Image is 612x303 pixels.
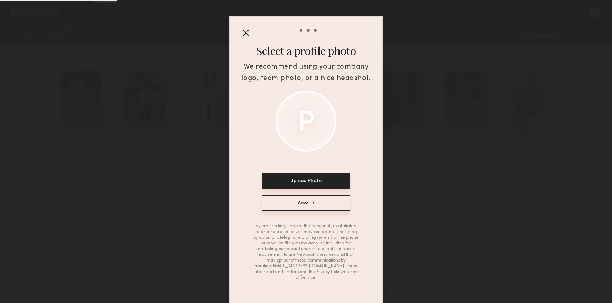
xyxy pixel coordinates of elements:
[235,61,377,84] div: We recommend using your company logo, team photo, or a nice headshot.
[271,264,344,268] a: [EMAIL_ADDRESS][DOMAIN_NAME]
[262,195,350,211] button: Save →
[256,44,356,58] div: Select a profile photo
[253,223,359,280] div: By proceeding, I agree that Newbook, its affiliates, and/or representatives may contact me (inclu...
[315,270,342,274] a: Privacy Policy
[262,173,350,189] button: Upload Photo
